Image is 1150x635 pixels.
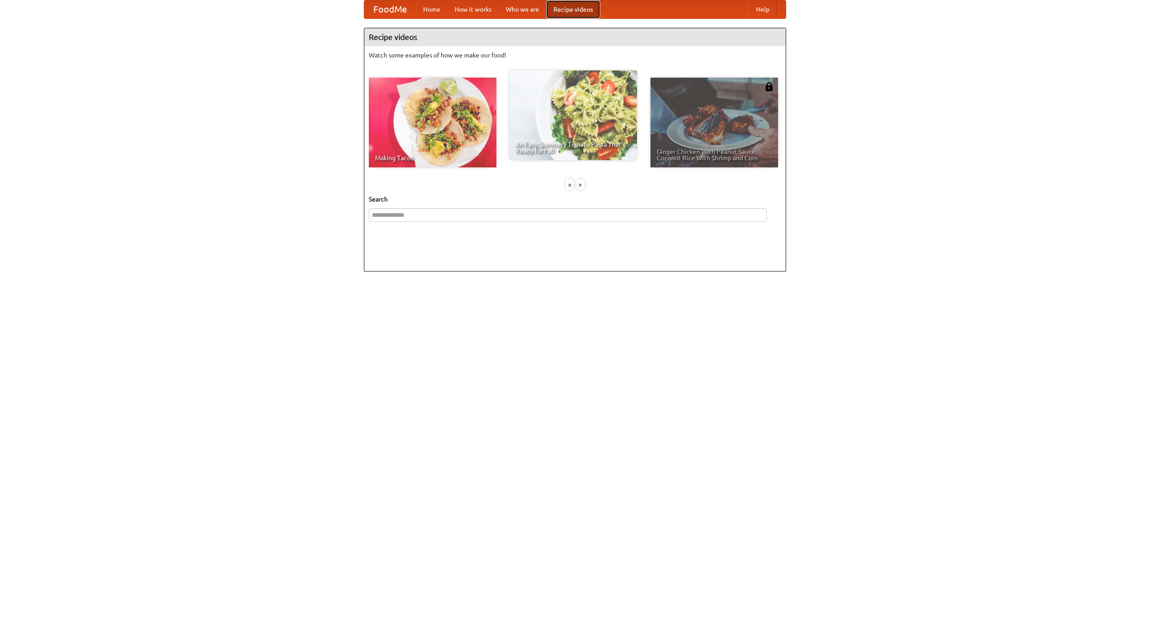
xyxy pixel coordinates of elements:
div: « [566,179,574,190]
a: Who we are [499,0,546,18]
a: An Easy, Summery Tomato Pasta That's Ready for Fall [509,70,637,160]
span: Making Tacos [375,155,490,161]
a: Home [416,0,447,18]
div: » [576,179,584,190]
a: How it works [447,0,499,18]
a: Making Tacos [369,78,496,167]
h4: Recipe videos [364,28,786,46]
p: Watch some examples of how we make our food! [369,51,781,60]
span: An Easy, Summery Tomato Pasta That's Ready for Fall [516,141,631,154]
a: Help [749,0,777,18]
h5: Search [369,195,781,204]
a: FoodMe [364,0,416,18]
a: Recipe videos [546,0,600,18]
img: 483408.png [765,82,774,91]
